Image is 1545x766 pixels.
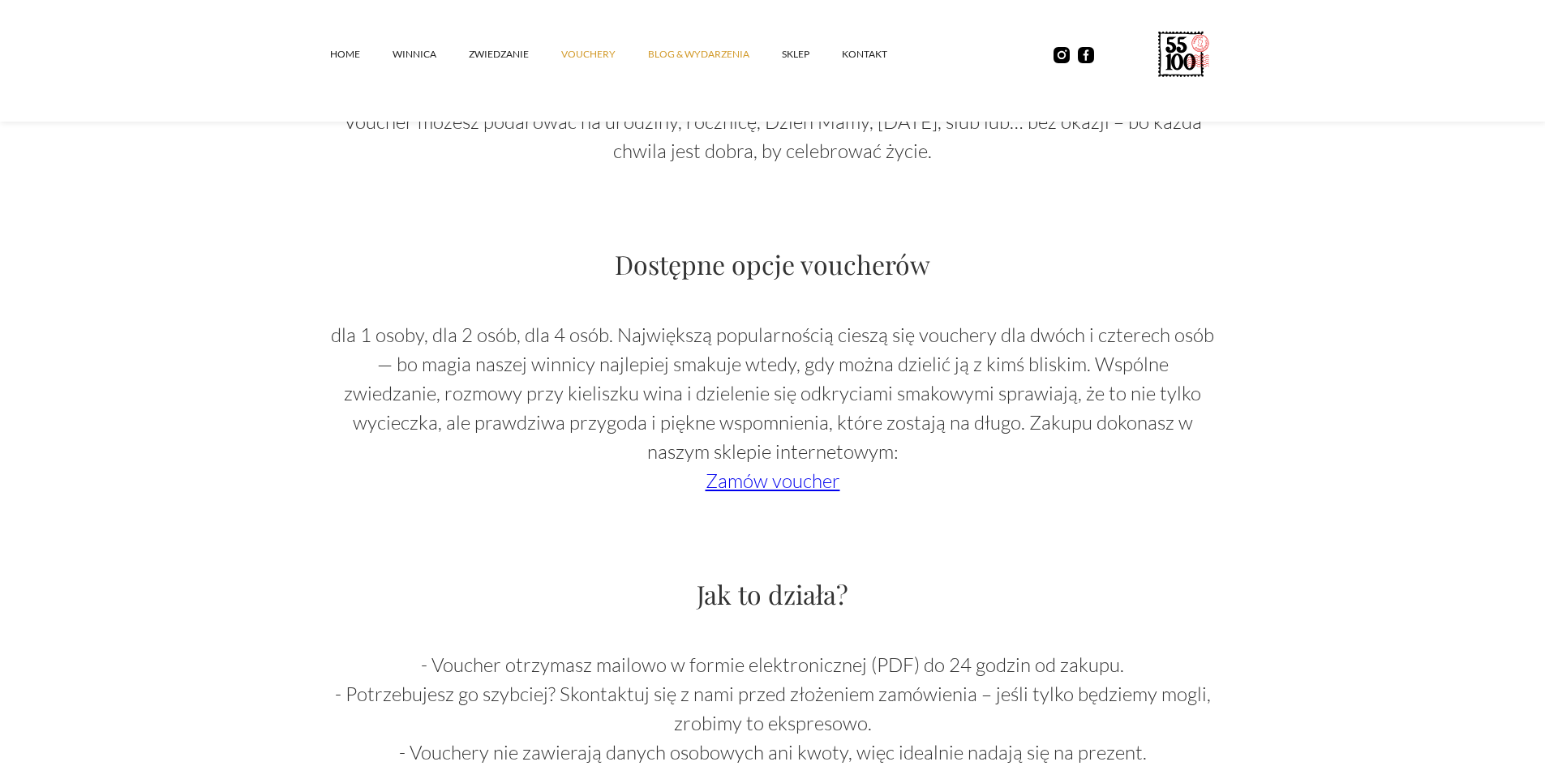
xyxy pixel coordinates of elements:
[330,30,393,79] a: Home
[330,576,1216,611] h3: Jak to działa?
[469,30,561,79] a: ZWIEDZANIE
[561,30,648,79] a: vouchery
[330,246,1216,281] h3: Dostępne opcje voucherów
[842,30,920,79] a: kontakt
[330,320,1216,495] p: dla 1 osoby, dla 2 osób, dla 4 osób. Największą popularnością cieszą się vouchery dla dwóch i czt...
[782,30,842,79] a: SKLEP
[648,30,782,79] a: Blog & Wydarzenia
[393,30,469,79] a: winnica
[706,469,840,493] a: Zamów voucher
